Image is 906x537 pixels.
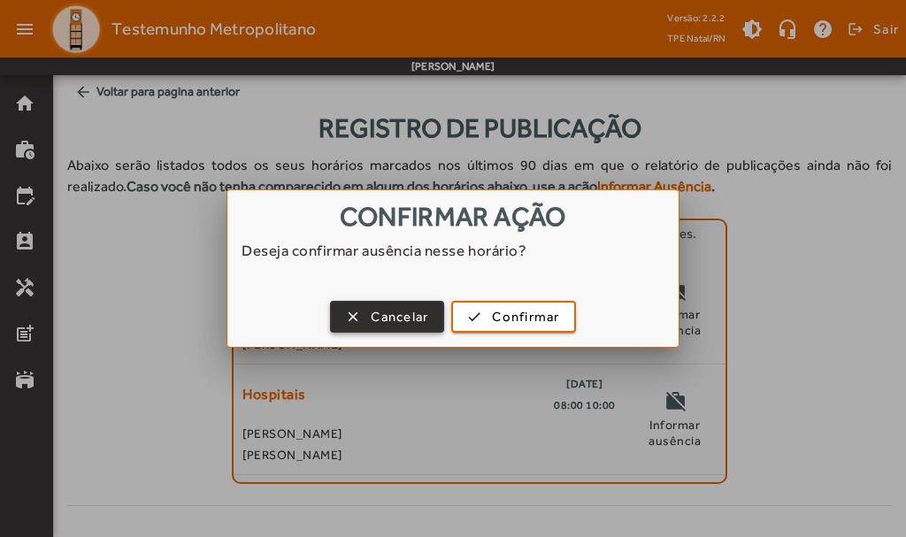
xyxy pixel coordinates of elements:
[371,307,428,327] span: Cancelar
[451,301,575,333] button: Confirmar
[227,240,679,279] div: Deseja confirmar ausência nesse horário?
[340,201,565,232] span: Confirmar ação
[492,307,559,327] span: Confirmar
[330,301,444,333] button: Cancelar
